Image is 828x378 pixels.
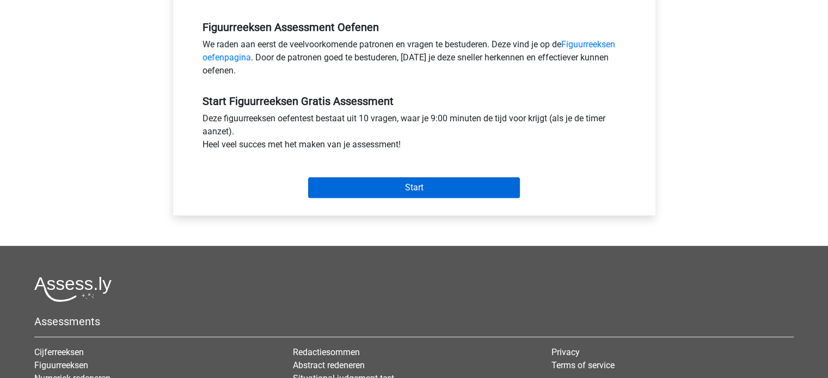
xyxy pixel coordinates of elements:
h5: Start Figuurreeksen Gratis Assessment [203,95,626,108]
h5: Assessments [34,315,794,328]
a: Abstract redeneren [293,360,365,370]
div: Deze figuurreeksen oefentest bestaat uit 10 vragen, waar je 9:00 minuten de tijd voor krijgt (als... [194,112,634,156]
a: Redactiesommen [293,347,360,357]
a: Privacy [551,347,580,357]
img: Assessly logo [34,276,112,302]
a: Cijferreeksen [34,347,84,357]
h5: Figuurreeksen Assessment Oefenen [203,21,626,34]
a: Terms of service [551,360,615,370]
div: We raden aan eerst de veelvoorkomende patronen en vragen te bestuderen. Deze vind je op de . Door... [194,38,634,82]
input: Start [308,177,520,198]
a: Figuurreeksen [34,360,88,370]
